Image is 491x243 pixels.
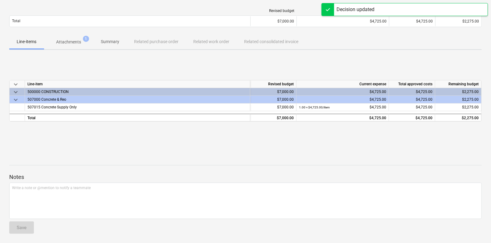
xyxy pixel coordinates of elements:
div: $4,725.00 [389,16,435,26]
span: $4,725.00 [416,105,432,109]
span: keyboard_arrow_down [12,88,19,96]
div: $4,725.00 [299,96,386,103]
span: keyboard_arrow_down [12,96,19,103]
div: Line-item [25,80,250,88]
div: $4,725.00 [299,114,386,122]
p: Line-items [17,38,36,45]
div: $7,000.00 [250,88,297,96]
div: Revised budget [250,80,297,88]
div: $2,275.00 [435,114,481,121]
div: $7,000.00 [250,114,297,121]
span: 1 [83,36,89,42]
p: Total [12,18,20,24]
div: 507000 Concrete & Reo [27,96,248,103]
div: $4,725.00 [299,88,386,96]
div: Revised budget [253,9,294,13]
p: Attachments [56,39,81,45]
div: $2,275.00 [435,88,481,96]
p: Summary [101,38,119,45]
div: 500000 CONSTRUCTION [27,88,248,95]
div: Decision updated [337,6,374,13]
span: $2,275.00 [462,19,479,23]
span: $2,275.00 [462,105,479,109]
div: $7,000.00 [250,96,297,103]
div: $7,000.00 [250,103,297,111]
span: keyboard_arrow_down [12,81,19,88]
div: Total [25,114,250,121]
div: $4,725.00 [299,19,387,23]
div: Total approved costs [389,80,435,88]
span: 507015 Concrete Supply Only [27,105,77,109]
div: $2,275.00 [435,96,481,103]
div: $7,000.00 [250,16,297,26]
div: $4,725.00 [389,114,435,121]
div: $4,725.00 [389,96,435,103]
div: $4,725.00 [299,103,386,111]
div: $4,725.00 [389,88,435,96]
div: Remaining budget [435,80,481,88]
p: Notes [9,173,482,181]
div: Current expense [297,80,389,88]
small: 1.00 × $4,725.00 / item [299,106,330,109]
